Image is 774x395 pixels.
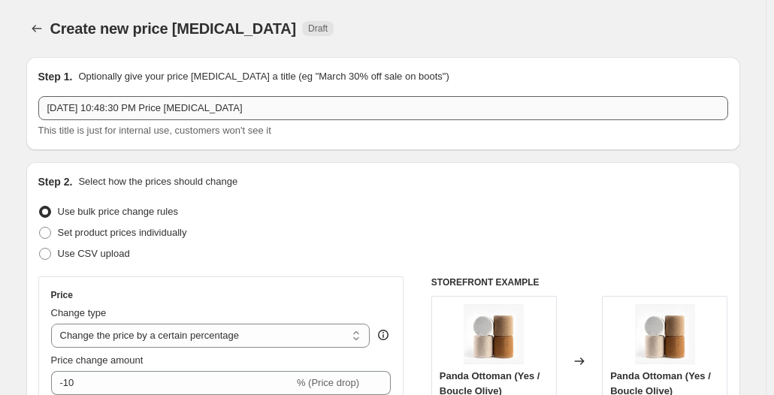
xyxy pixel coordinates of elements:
[376,327,391,342] div: help
[58,206,178,217] span: Use bulk price change rules
[51,371,294,395] input: -15
[431,276,728,288] h6: STOREFRONT EXAMPLE
[51,289,73,301] h3: Price
[78,174,237,189] p: Select how the prices should change
[464,304,524,364] img: Panda_Ottoman_80x.jpg
[26,18,47,39] button: Price change jobs
[51,354,144,366] span: Price change amount
[51,307,107,318] span: Change type
[38,96,728,120] input: 30% off holiday sale
[38,174,73,189] h2: Step 2.
[297,377,359,388] span: % (Price drop)
[38,125,271,136] span: This title is just for internal use, customers won't see it
[635,304,695,364] img: Panda_Ottoman_80x.jpg
[58,248,130,259] span: Use CSV upload
[38,69,73,84] h2: Step 1.
[58,227,187,238] span: Set product prices individually
[50,20,297,37] span: Create new price [MEDICAL_DATA]
[78,69,449,84] p: Optionally give your price [MEDICAL_DATA] a title (eg "March 30% off sale on boots")
[308,23,328,35] span: Draft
